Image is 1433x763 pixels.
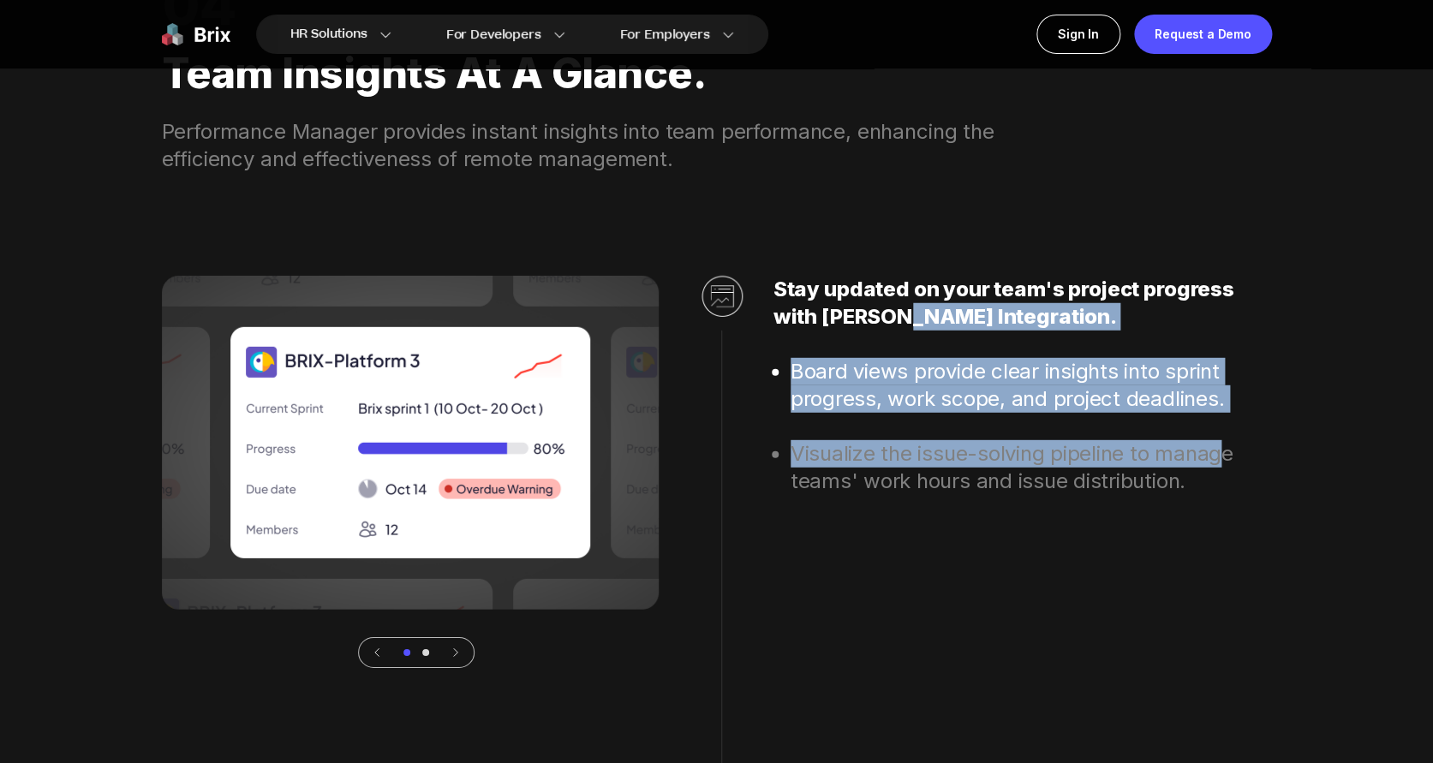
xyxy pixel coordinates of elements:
[1134,15,1272,54] a: Request a Demo
[1036,15,1120,54] a: Sign In
[162,276,659,610] img: avatar
[162,29,1272,118] div: Team Insights at a Glance.
[773,276,1272,331] h2: Stay updated on your team's project progress with [PERSON_NAME] Integration.
[620,26,710,44] span: For Employers
[290,21,367,48] span: HR Solutions
[791,440,1272,495] li: Visualize the issue-solving pipeline to manage teams' work hours and issue distribution.
[446,26,541,44] span: For Developers
[162,118,1039,173] div: Performance Manager provides instant insights into team performance, enhancing the efficiency and...
[791,358,1272,413] li: Board views provide clear insights into sprint progress, work scope, and project deadlines.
